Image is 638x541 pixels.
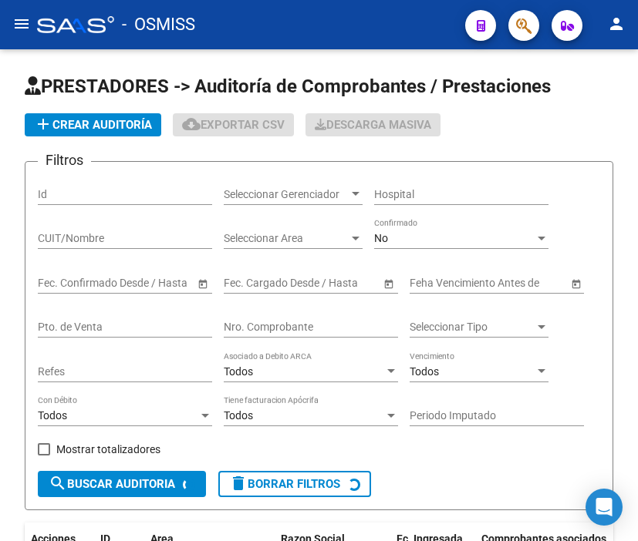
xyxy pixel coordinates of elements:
span: Todos [38,409,67,422]
mat-icon: delete [229,474,248,492]
button: Open calendar [380,275,397,291]
span: Crear Auditoría [34,118,152,132]
button: Exportar CSV [173,113,294,136]
span: PRESTADORES -> Auditoría de Comprobantes / Prestaciones [25,76,551,97]
span: Todos [410,365,439,378]
span: No [374,232,388,244]
span: Buscar Auditoria [49,477,175,491]
input: End date [99,277,174,290]
div: Open Intercom Messenger [586,489,623,526]
button: Descarga Masiva [305,113,441,136]
span: Mostrar totalizadores [56,440,160,459]
mat-icon: person [607,15,626,33]
span: Seleccionar Tipo [410,321,535,334]
span: Seleccionar Area [224,232,349,245]
input: Start date [38,277,86,290]
span: Exportar CSV [182,118,285,132]
h3: Filtros [38,150,91,171]
span: Seleccionar Gerenciador [224,188,349,201]
button: Open calendar [194,275,211,291]
button: Buscar Auditoria [38,471,206,497]
mat-icon: cloud_download [182,115,201,133]
span: Todos [224,409,253,422]
span: - OSMISS [122,8,195,42]
mat-icon: search [49,474,67,492]
mat-icon: menu [12,15,31,33]
input: End date [285,277,360,290]
span: Todos [224,365,253,378]
app-download-masive: Descarga masiva de comprobantes (adjuntos) [305,113,441,136]
input: Start date [224,277,272,290]
button: Open calendar [568,275,584,291]
button: Borrar Filtros [218,471,371,497]
button: Crear Auditoría [25,113,161,136]
span: Descarga Masiva [315,118,431,132]
mat-icon: add [34,115,52,133]
span: Borrar Filtros [229,477,340,491]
